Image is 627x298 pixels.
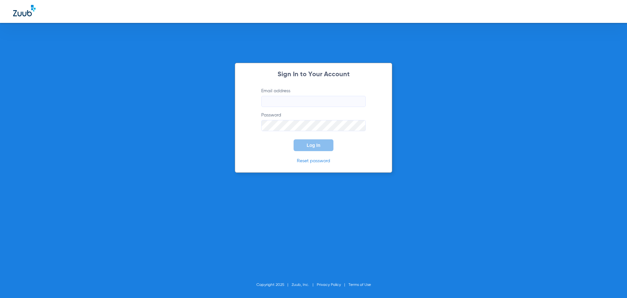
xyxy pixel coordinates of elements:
a: Terms of Use [348,283,371,287]
li: Zuub, Inc. [292,282,317,288]
a: Reset password [297,159,330,163]
input: Email address [261,96,366,107]
h2: Sign In to Your Account [251,71,376,78]
a: Privacy Policy [317,283,341,287]
input: Password [261,120,366,131]
span: Log In [307,143,320,148]
label: Email address [261,88,366,107]
button: Log In [294,139,333,151]
li: Copyright 2025 [256,282,292,288]
label: Password [261,112,366,131]
img: Zuub Logo [13,5,36,16]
